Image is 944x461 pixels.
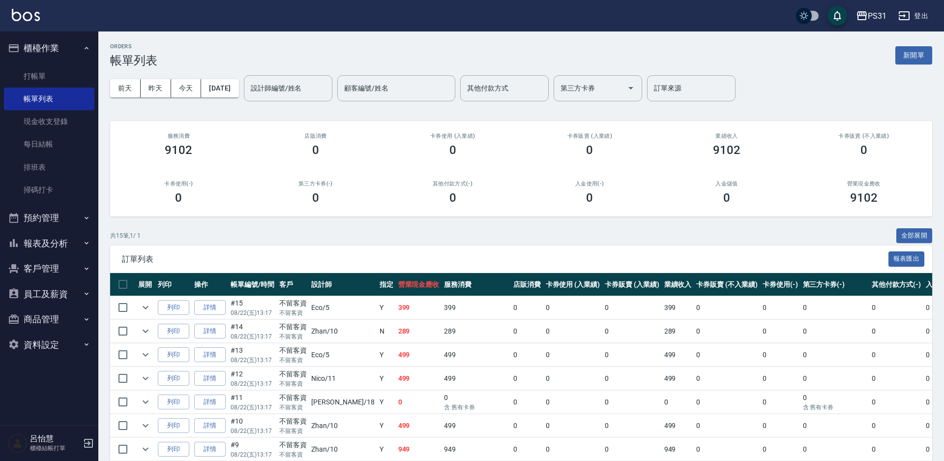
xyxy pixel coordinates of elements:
[543,391,603,414] td: 0
[279,427,307,435] p: 不留客資
[279,416,307,427] div: 不留客資
[760,438,800,461] td: 0
[165,143,192,157] h3: 9102
[231,403,274,412] p: 08/22 (五) 13:17
[259,133,373,139] h2: 店販消費
[396,367,442,390] td: 499
[194,347,226,363] a: 詳情
[194,371,226,386] a: 詳情
[110,54,157,67] h3: 帳單列表
[396,414,442,437] td: 499
[155,273,192,296] th: 列印
[4,332,94,358] button: 資料設定
[869,438,923,461] td: 0
[860,143,867,157] h3: 0
[662,438,694,461] td: 949
[158,347,189,363] button: 列印
[850,191,878,205] h3: 9102
[602,273,662,296] th: 卡券販賣 (入業績)
[543,320,603,343] td: 0
[442,320,510,343] td: 289
[171,79,202,97] button: 今天
[122,181,236,187] h2: 卡券使用(-)
[511,414,543,437] td: 0
[279,345,307,356] div: 不留客資
[4,88,94,110] a: 帳單列表
[442,273,510,296] th: 服務消費
[807,133,920,139] h2: 卡券販賣 (不入業績)
[800,273,869,296] th: 第三方卡券(-)
[279,369,307,379] div: 不留客資
[760,391,800,414] td: 0
[231,450,274,459] p: 08/22 (五) 13:17
[396,181,509,187] h2: 其他付款方式(-)
[760,296,800,319] td: 0
[158,300,189,315] button: 列印
[396,273,442,296] th: 營業現金應收
[602,320,662,343] td: 0
[670,133,784,139] h2: 業績收入
[543,343,603,367] td: 0
[511,273,543,296] th: 店販消費
[231,332,274,341] p: 08/22 (五) 13:17
[511,367,543,390] td: 0
[396,133,509,139] h2: 卡券使用 (入業績)
[894,7,932,25] button: 登出
[377,391,396,414] td: Y
[138,418,153,433] button: expand row
[138,442,153,457] button: expand row
[662,414,694,437] td: 499
[377,343,396,367] td: Y
[377,367,396,390] td: Y
[800,343,869,367] td: 0
[713,143,740,157] h3: 9102
[760,414,800,437] td: 0
[194,395,226,410] a: 詳情
[442,296,510,319] td: 399
[511,343,543,367] td: 0
[279,450,307,459] p: 不留客資
[602,414,662,437] td: 0
[442,343,510,367] td: 499
[231,379,274,388] p: 08/22 (五) 13:17
[4,156,94,179] a: 排班表
[201,79,238,97] button: [DATE]
[8,433,28,453] img: Person
[694,320,760,343] td: 0
[377,414,396,437] td: Y
[279,332,307,341] p: 不留客資
[442,414,510,437] td: 499
[4,35,94,61] button: 櫃檯作業
[396,296,442,319] td: 399
[543,438,603,461] td: 0
[158,395,189,410] button: 列印
[869,367,923,390] td: 0
[192,273,228,296] th: 操作
[760,343,800,367] td: 0
[309,414,377,437] td: Zhan /10
[869,391,923,414] td: 0
[662,391,694,414] td: 0
[138,347,153,362] button: expand row
[800,414,869,437] td: 0
[194,442,226,457] a: 詳情
[30,444,80,453] p: 櫃檯結帳打單
[377,296,396,319] td: Y
[4,256,94,281] button: 客戶管理
[694,391,760,414] td: 0
[138,300,153,315] button: expand row
[122,133,236,139] h3: 服務消費
[309,273,377,296] th: 設計師
[869,414,923,437] td: 0
[312,143,319,157] h3: 0
[309,296,377,319] td: Eco /5
[228,320,277,343] td: #14
[4,231,94,256] button: 報表及分析
[228,367,277,390] td: #12
[396,438,442,461] td: 949
[309,391,377,414] td: [PERSON_NAME] /18
[694,273,760,296] th: 卡券販賣 (不入業績)
[670,181,784,187] h2: 入金儲值
[662,320,694,343] td: 289
[309,343,377,367] td: Eco /5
